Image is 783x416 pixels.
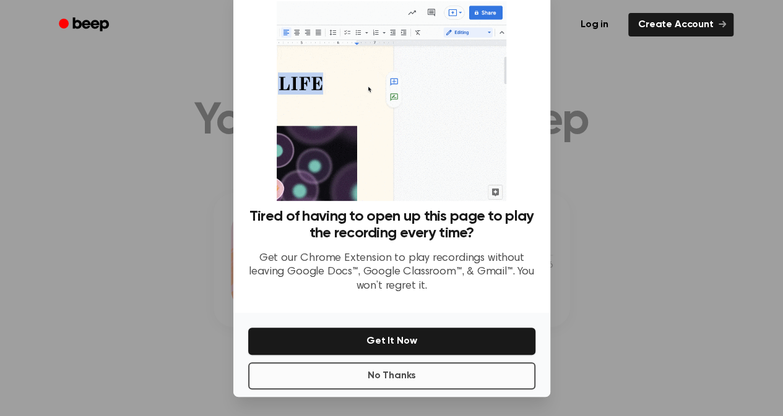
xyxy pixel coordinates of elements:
[277,1,506,201] img: Beep extension in action
[248,208,535,242] h3: Tired of having to open up this page to play the recording every time?
[248,328,535,355] button: Get It Now
[248,252,535,294] p: Get our Chrome Extension to play recordings without leaving Google Docs™, Google Classroom™, & Gm...
[568,11,621,39] a: Log in
[628,13,733,36] a: Create Account
[50,13,120,37] a: Beep
[248,362,535,389] button: No Thanks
